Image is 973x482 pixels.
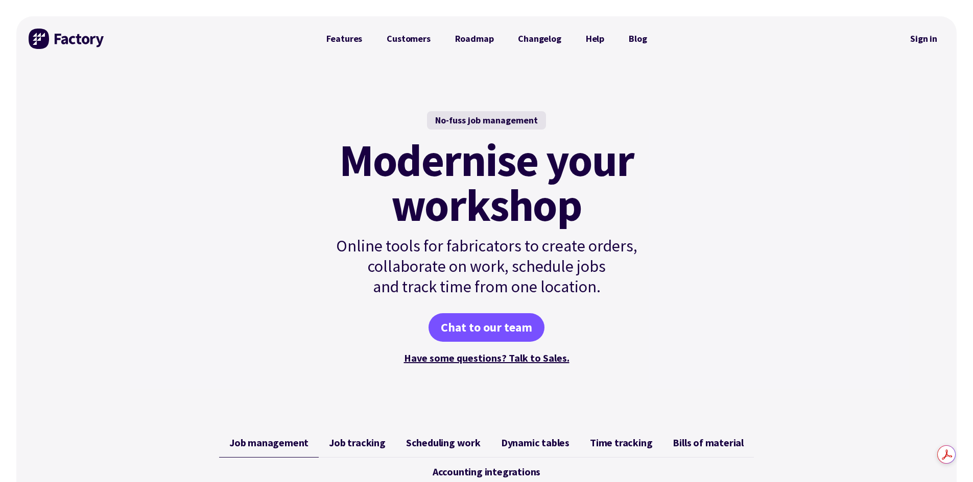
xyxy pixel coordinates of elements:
[427,111,546,130] div: No-fuss job management
[29,29,105,49] img: Factory
[590,437,652,449] span: Time tracking
[903,27,944,50] a: Sign in
[616,29,659,49] a: Blog
[229,437,308,449] span: Job management
[329,437,386,449] span: Job tracking
[404,351,569,364] a: Have some questions? Talk to Sales.
[673,437,744,449] span: Bills of material
[429,313,544,342] a: Chat to our team
[314,236,659,297] p: Online tools for fabricators to create orders, collaborate on work, schedule jobs and track time ...
[501,437,569,449] span: Dynamic tables
[574,29,616,49] a: Help
[339,138,634,227] mark: Modernise your workshop
[903,27,944,50] nav: Secondary Navigation
[314,29,659,49] nav: Primary Navigation
[406,437,481,449] span: Scheduling work
[374,29,442,49] a: Customers
[443,29,506,49] a: Roadmap
[506,29,573,49] a: Changelog
[314,29,375,49] a: Features
[433,466,540,478] span: Accounting integrations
